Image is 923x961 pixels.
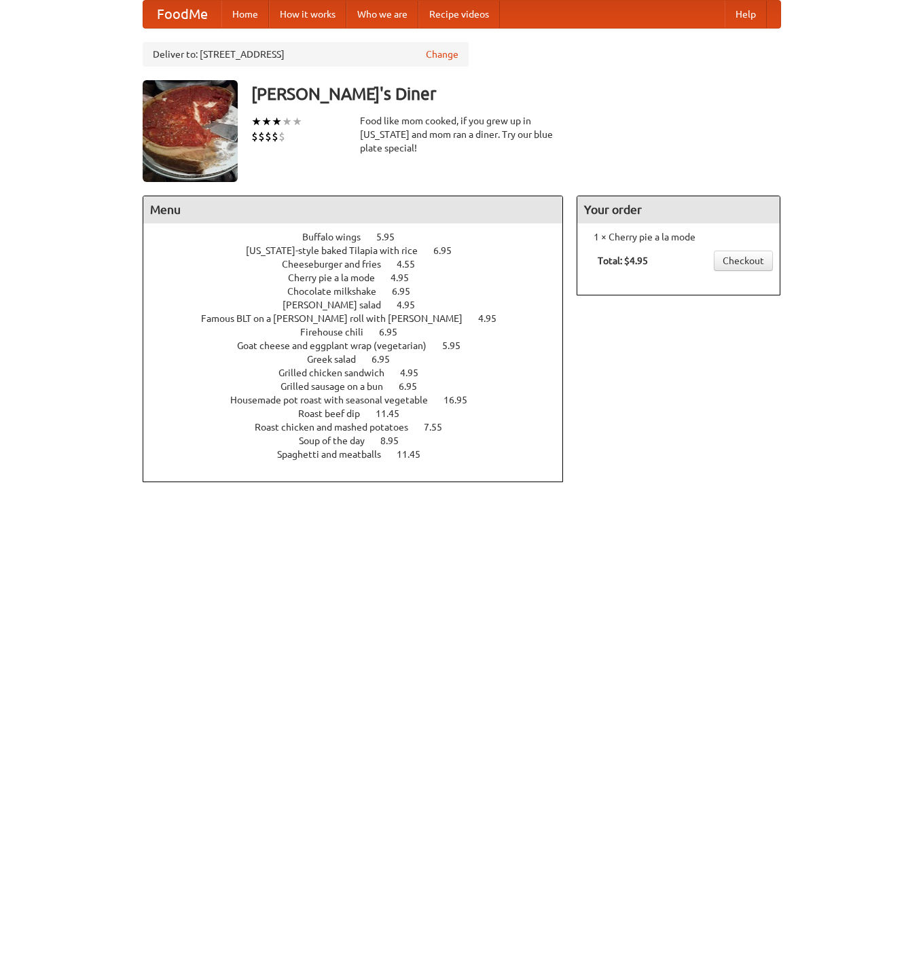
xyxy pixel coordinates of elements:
[282,114,292,129] li: ★
[246,245,477,256] a: [US_STATE]-style baked Tilapia with rice 6.95
[478,313,510,324] span: 4.95
[278,367,444,378] a: Grilled chicken sandwich 4.95
[255,422,422,433] span: Roast chicken and mashed potatoes
[230,395,441,405] span: Housemade pot roast with seasonal vegetable
[278,129,285,144] li: $
[302,232,374,242] span: Buffalo wings
[272,114,282,129] li: ★
[287,286,390,297] span: Chocolate milkshake
[237,340,486,351] a: Goat cheese and eggplant wrap (vegetarian) 5.95
[584,230,773,244] li: 1 × Cherry pie a la mode
[287,286,435,297] a: Chocolate milkshake 6.95
[299,435,424,446] a: Soup of the day 8.95
[230,395,492,405] a: Housemade pot roast with seasonal vegetable 16.95
[283,300,440,310] a: [PERSON_NAME] salad 4.95
[237,340,440,351] span: Goat cheese and eggplant wrap (vegetarian)
[376,232,408,242] span: 5.95
[372,354,403,365] span: 6.95
[307,354,415,365] a: Greek salad 6.95
[714,251,773,271] a: Checkout
[283,300,395,310] span: [PERSON_NAME] salad
[143,1,221,28] a: FoodMe
[299,435,378,446] span: Soup of the day
[577,196,780,223] h4: Your order
[251,114,261,129] li: ★
[426,48,458,61] a: Change
[280,381,397,392] span: Grilled sausage on a bun
[444,395,481,405] span: 16.95
[380,435,412,446] span: 8.95
[288,272,434,283] a: Cherry pie a la mode 4.95
[300,327,377,338] span: Firehouse chili
[397,449,434,460] span: 11.45
[201,313,476,324] span: Famous BLT on a [PERSON_NAME] roll with [PERSON_NAME]
[255,422,467,433] a: Roast chicken and mashed potatoes 7.55
[298,408,374,419] span: Roast beef dip
[397,300,429,310] span: 4.95
[278,367,398,378] span: Grilled chicken sandwich
[598,255,648,266] b: Total: $4.95
[261,114,272,129] li: ★
[392,286,424,297] span: 6.95
[288,272,388,283] span: Cherry pie a la mode
[277,449,446,460] a: Spaghetti and meatballs 11.45
[272,129,278,144] li: $
[143,42,469,67] div: Deliver to: [STREET_ADDRESS]
[300,327,422,338] a: Firehouse chili 6.95
[360,114,564,155] div: Food like mom cooked, if you grew up in [US_STATE] and mom ran a diner. Try our blue plate special!
[391,272,422,283] span: 4.95
[376,408,413,419] span: 11.45
[433,245,465,256] span: 6.95
[346,1,418,28] a: Who we are
[221,1,269,28] a: Home
[397,259,429,270] span: 4.55
[307,354,369,365] span: Greek salad
[442,340,474,351] span: 5.95
[302,232,420,242] a: Buffalo wings 5.95
[379,327,411,338] span: 6.95
[725,1,767,28] a: Help
[201,313,522,324] a: Famous BLT on a [PERSON_NAME] roll with [PERSON_NAME] 4.95
[298,408,424,419] a: Roast beef dip 11.45
[424,422,456,433] span: 7.55
[292,114,302,129] li: ★
[143,196,563,223] h4: Menu
[400,367,432,378] span: 4.95
[251,80,781,107] h3: [PERSON_NAME]'s Diner
[246,245,431,256] span: [US_STATE]-style baked Tilapia with rice
[399,381,431,392] span: 6.95
[258,129,265,144] li: $
[277,449,395,460] span: Spaghetti and meatballs
[269,1,346,28] a: How it works
[418,1,500,28] a: Recipe videos
[251,129,258,144] li: $
[280,381,442,392] a: Grilled sausage on a bun 6.95
[265,129,272,144] li: $
[282,259,440,270] a: Cheeseburger and fries 4.55
[143,80,238,182] img: angular.jpg
[282,259,395,270] span: Cheeseburger and fries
